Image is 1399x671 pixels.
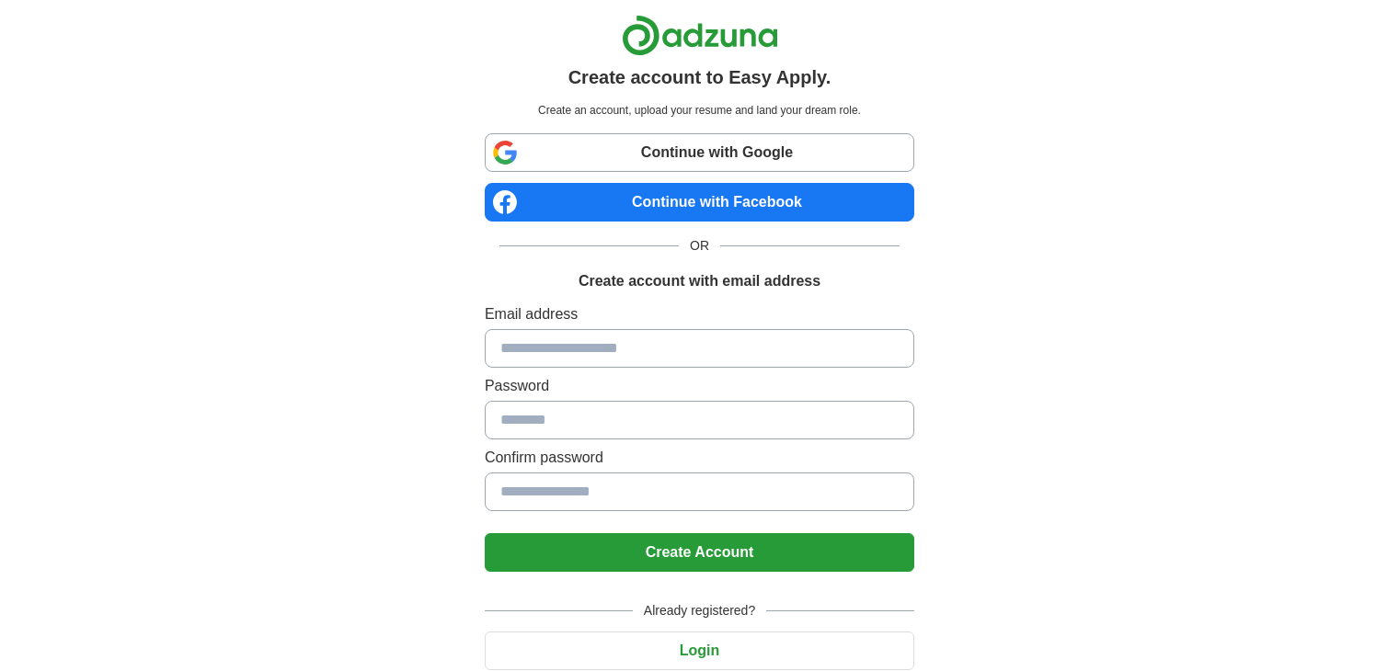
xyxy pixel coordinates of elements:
span: Already registered? [633,601,766,620]
h1: Create account to Easy Apply. [568,63,831,91]
label: Confirm password [485,447,914,469]
button: Login [485,631,914,670]
a: Continue with Facebook [485,183,914,222]
img: Adzuna logo [622,15,778,56]
p: Create an account, upload your resume and land your dream role. [488,102,911,119]
a: Login [485,643,914,658]
button: Create Account [485,533,914,572]
span: OR [679,236,720,256]
label: Email address [485,303,914,325]
h1: Create account with email address [579,270,820,292]
a: Continue with Google [485,133,914,172]
label: Password [485,375,914,397]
